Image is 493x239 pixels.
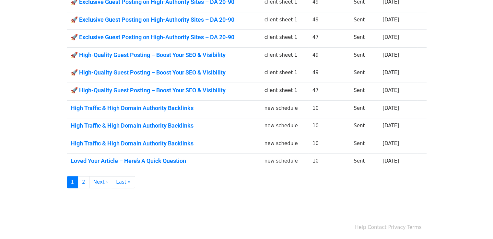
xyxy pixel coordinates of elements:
td: client sheet 1 [261,83,309,101]
a: [DATE] [382,87,399,93]
a: Contact [368,224,386,230]
td: Sent [350,30,379,48]
a: Privacy [388,224,405,230]
a: 1 [67,176,78,188]
td: Sent [350,154,379,171]
td: client sheet 1 [261,47,309,65]
a: Next › [89,176,112,188]
a: High Traffic & High Domain Authority Backlinks [71,105,257,112]
a: Last » [112,176,135,188]
td: 10 [309,154,350,171]
td: 47 [309,83,350,101]
a: [DATE] [382,17,399,23]
a: 🚀 Exclusive Guest Posting on High-Authority Sites – DA 20-90 [71,16,257,23]
td: Sent [350,47,379,65]
iframe: Chat Widget [461,208,493,239]
td: Sent [350,65,379,83]
td: 10 [309,100,350,118]
td: Sent [350,83,379,101]
td: new schedule [261,136,309,154]
a: 🚀 High-Quality Guest Posting – Boost Your SEO & Visibility [71,87,257,94]
a: 🚀 High-Quality Guest Posting – Boost Your SEO & Visibility [71,69,257,76]
td: new schedule [261,118,309,136]
td: client sheet 1 [261,12,309,30]
td: 49 [309,65,350,83]
td: 49 [309,47,350,65]
td: 10 [309,136,350,154]
a: [DATE] [382,52,399,58]
td: 47 [309,30,350,48]
td: client sheet 1 [261,30,309,48]
a: [DATE] [382,123,399,129]
a: High Traffic & High Domain Authority Backlinks [71,122,257,129]
a: Help [355,224,366,230]
a: [DATE] [382,70,399,75]
td: Sent [350,12,379,30]
a: Loved Your Article – Here’s A Quick Question [71,157,257,165]
td: Sent [350,136,379,154]
a: Terms [407,224,421,230]
a: 2 [78,176,89,188]
td: Sent [350,118,379,136]
a: 🚀 Exclusive Guest Posting on High-Authority Sites – DA 20-90 [71,34,257,41]
td: new schedule [261,100,309,118]
a: [DATE] [382,158,399,164]
td: client sheet 1 [261,65,309,83]
a: 🚀 High-Quality Guest Posting – Boost Your SEO & Visibility [71,51,257,59]
td: new schedule [261,154,309,171]
td: 49 [309,12,350,30]
td: 10 [309,118,350,136]
a: [DATE] [382,141,399,146]
a: [DATE] [382,105,399,111]
a: [DATE] [382,34,399,40]
td: Sent [350,100,379,118]
a: High Traffic & High Domain Authority Backlinks [71,140,257,147]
